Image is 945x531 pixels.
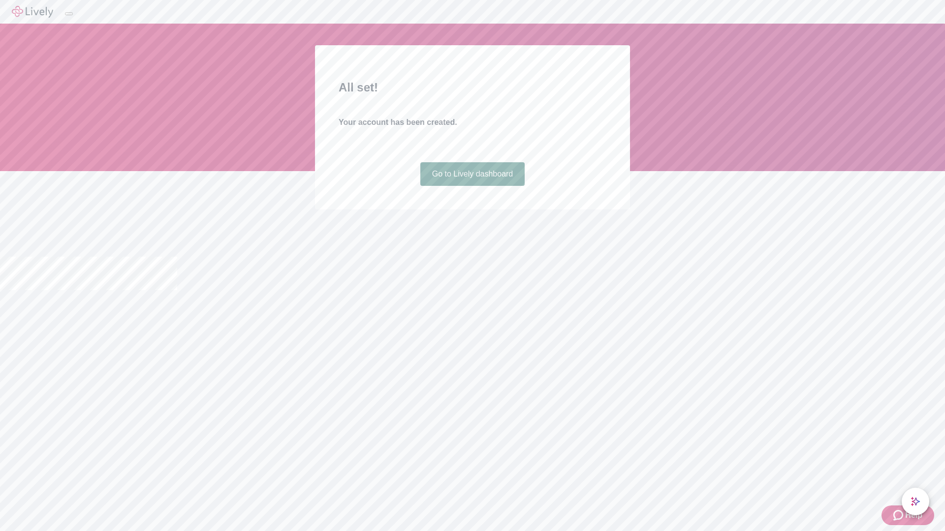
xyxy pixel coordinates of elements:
[420,162,525,186] a: Go to Lively dashboard
[902,488,929,515] button: chat
[882,505,934,525] button: Zendesk support iconHelp
[65,12,73,15] button: Log out
[893,509,905,521] svg: Zendesk support icon
[339,117,606,128] h4: Your account has been created.
[339,79,606,96] h2: All set!
[12,6,53,18] img: Lively
[911,497,920,506] svg: Lively AI Assistant
[905,509,922,521] span: Help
